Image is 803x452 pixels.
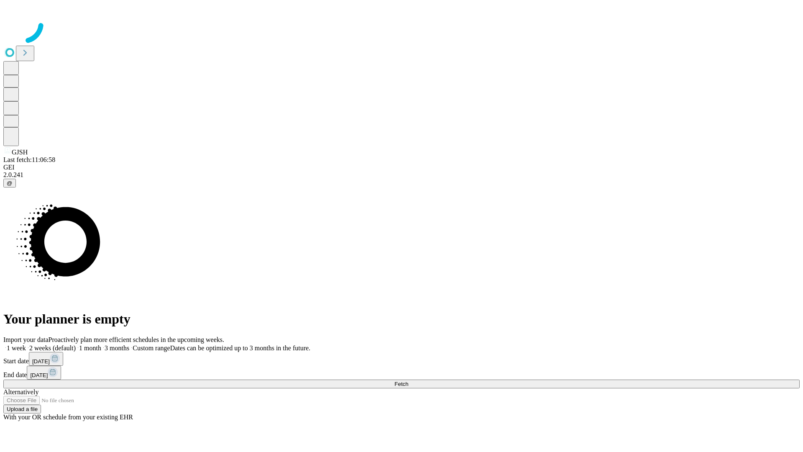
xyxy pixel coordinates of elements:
[49,336,224,343] span: Proactively plan more efficient schedules in the upcoming weeks.
[32,358,50,365] span: [DATE]
[394,381,408,387] span: Fetch
[3,311,800,327] h1: Your planner is empty
[29,352,63,366] button: [DATE]
[3,336,49,343] span: Import your data
[27,366,61,380] button: [DATE]
[170,344,310,352] span: Dates can be optimized up to 3 months in the future.
[7,344,26,352] span: 1 week
[3,388,38,395] span: Alternatively
[79,344,101,352] span: 1 month
[3,171,800,179] div: 2.0.241
[12,149,28,156] span: GJSH
[133,344,170,352] span: Custom range
[105,344,129,352] span: 3 months
[3,380,800,388] button: Fetch
[29,344,76,352] span: 2 weeks (default)
[7,180,13,186] span: @
[3,179,16,187] button: @
[30,372,48,378] span: [DATE]
[3,352,800,366] div: Start date
[3,366,800,380] div: End date
[3,164,800,171] div: GEI
[3,405,41,413] button: Upload a file
[3,413,133,421] span: With your OR schedule from your existing EHR
[3,156,55,163] span: Last fetch: 11:06:58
